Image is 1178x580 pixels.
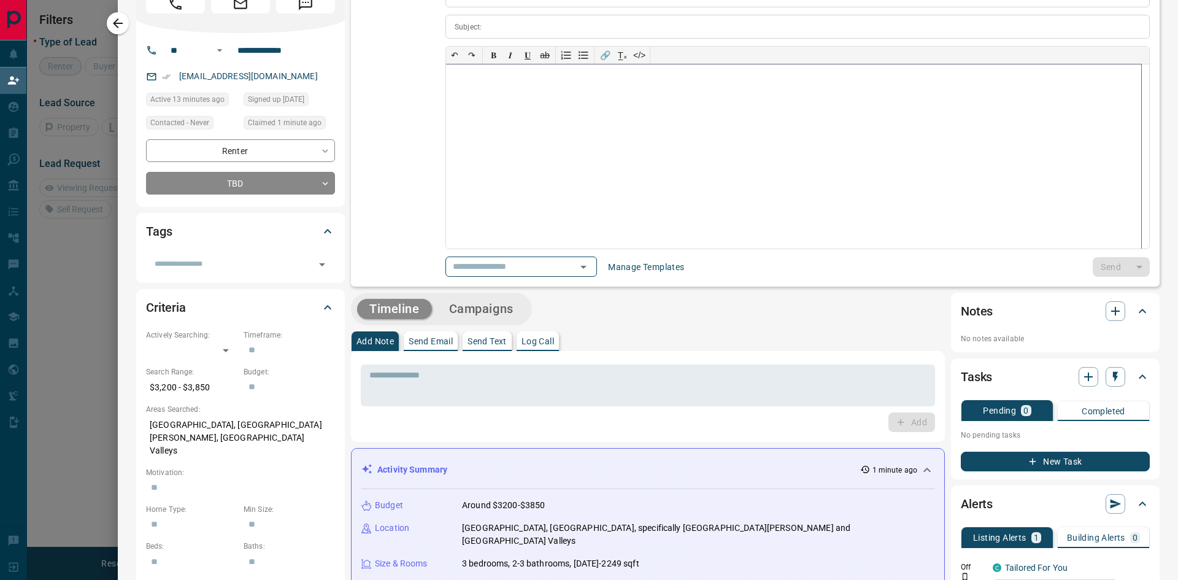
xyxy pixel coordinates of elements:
[983,406,1016,415] p: Pending
[1093,257,1150,277] div: split button
[146,504,237,515] p: Home Type:
[146,93,237,110] div: Mon Sep 15 2025
[314,256,331,273] button: Open
[146,293,335,322] div: Criteria
[146,467,335,478] p: Motivation:
[146,298,186,317] h2: Criteria
[244,541,335,552] p: Baths:
[244,366,335,377] p: Budget:
[1067,533,1125,542] p: Building Alerts
[614,47,631,64] button: T̲ₓ
[146,217,335,246] div: Tags
[462,557,639,570] p: 3 bedrooms, 2-3 bathrooms, [DATE]-2249 sqft
[1082,407,1125,416] p: Completed
[146,415,335,461] p: [GEOGRAPHIC_DATA], [GEOGRAPHIC_DATA][PERSON_NAME], [GEOGRAPHIC_DATA] Valleys
[519,47,536,64] button: 𝐔
[1034,533,1039,542] p: 1
[961,426,1150,444] p: No pending tasks
[525,50,531,60] span: 𝐔
[462,522,934,547] p: [GEOGRAPHIC_DATA], [GEOGRAPHIC_DATA], specifically [GEOGRAPHIC_DATA][PERSON_NAME] and [GEOGRAPHIC...
[248,117,321,129] span: Claimed 1 minute ago
[146,222,172,241] h2: Tags
[377,463,447,476] p: Activity Summary
[468,337,507,346] p: Send Text
[1133,533,1138,542] p: 0
[375,499,403,512] p: Budget
[961,301,993,321] h2: Notes
[357,299,432,319] button: Timeline
[437,299,526,319] button: Campaigns
[558,47,575,64] button: Numbered list
[601,257,691,277] button: Manage Templates
[146,404,335,415] p: Areas Searched:
[248,93,304,106] span: Signed up [DATE]
[375,557,428,570] p: Size & Rooms
[446,47,463,64] button: ↶
[150,117,209,129] span: Contacted - Never
[212,43,227,58] button: Open
[961,362,1150,392] div: Tasks
[961,367,992,387] h2: Tasks
[146,377,237,398] p: $3,200 - $3,850
[146,330,237,341] p: Actively Searching:
[485,47,502,64] button: 𝐁
[502,47,519,64] button: 𝑰
[356,337,394,346] p: Add Note
[463,47,480,64] button: ↷
[150,93,225,106] span: Active 13 minutes ago
[872,465,917,476] p: 1 minute ago
[244,116,335,133] div: Mon Sep 15 2025
[522,337,554,346] p: Log Call
[961,333,1150,344] p: No notes available
[540,50,550,60] s: ab
[179,71,318,81] a: [EMAIL_ADDRESS][DOMAIN_NAME]
[1005,563,1068,573] a: Tailored For You
[162,72,171,81] svg: Email Verified
[961,562,985,573] p: Off
[961,494,993,514] h2: Alerts
[993,563,1001,572] div: condos.ca
[146,366,237,377] p: Search Range:
[631,47,648,64] button: </>
[536,47,553,64] button: ab
[146,541,237,552] p: Beds:
[244,504,335,515] p: Min Size:
[961,489,1150,519] div: Alerts
[455,21,482,33] p: Subject:
[596,47,614,64] button: 🔗
[973,533,1026,542] p: Listing Alerts
[244,93,335,110] div: Sat Sep 13 2025
[146,139,335,162] div: Renter
[244,330,335,341] p: Timeframe:
[361,458,934,481] div: Activity Summary1 minute ago
[409,337,453,346] p: Send Email
[575,47,592,64] button: Bullet list
[575,258,592,276] button: Open
[961,452,1150,471] button: New Task
[146,172,335,195] div: TBD
[961,296,1150,326] div: Notes
[1023,406,1028,415] p: 0
[375,522,409,535] p: Location
[462,499,545,512] p: Around $3200-$3850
